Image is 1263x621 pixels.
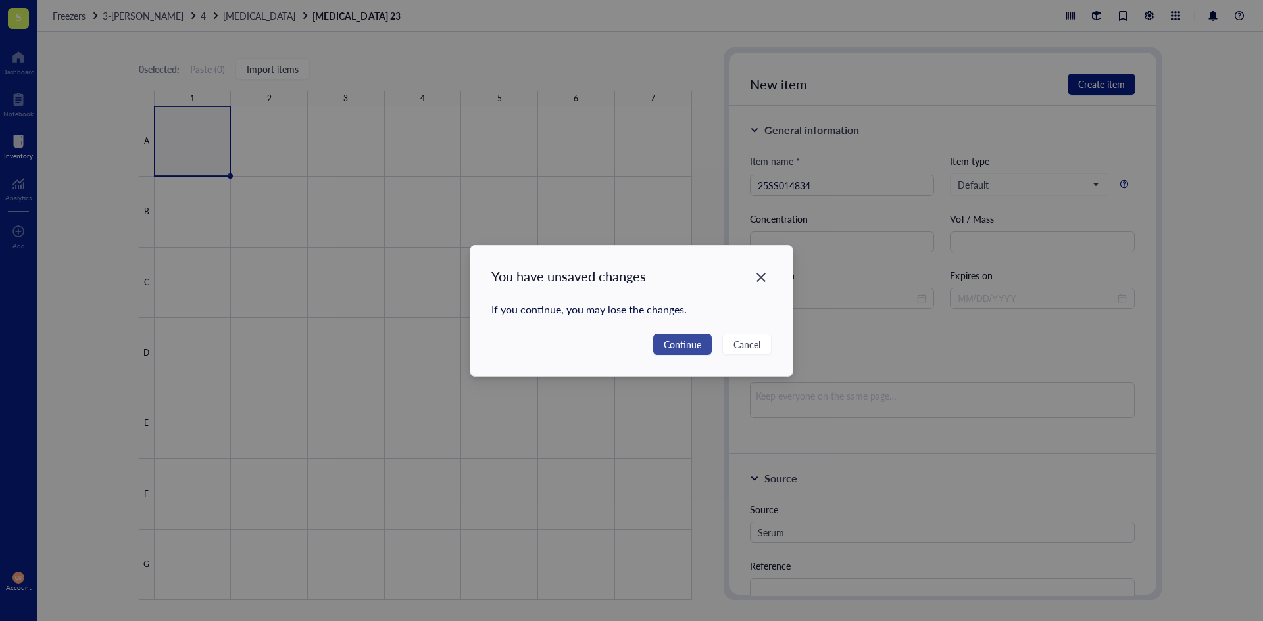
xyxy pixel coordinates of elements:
span: Continue [664,337,701,352]
div: If you continue, you may lose the changes. [491,301,772,318]
span: Cancel [733,337,760,352]
button: Close [751,267,772,288]
span: Close [751,269,772,285]
div: You have unsaved changes [491,267,772,285]
button: Cancel [722,334,772,355]
button: Continue [653,334,712,355]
